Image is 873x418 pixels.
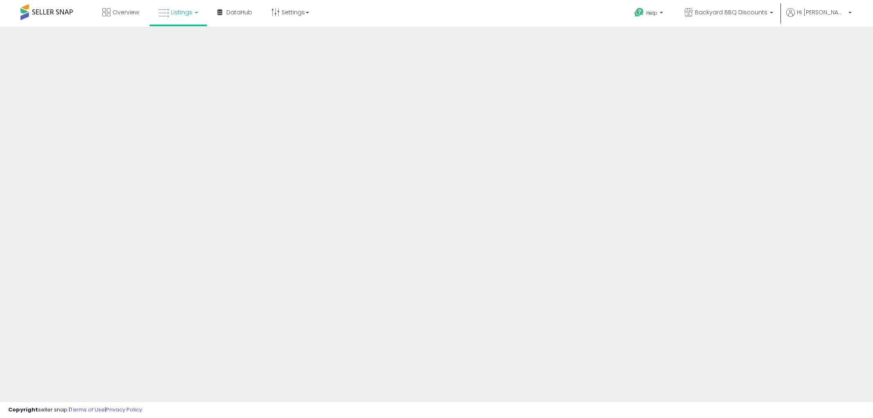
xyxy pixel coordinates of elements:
span: Help [646,9,657,16]
a: Help [628,1,671,27]
i: Get Help [634,7,644,18]
span: Backyard BBQ Discounts [695,8,767,16]
span: Hi [PERSON_NAME] [797,8,846,16]
span: Overview [113,8,139,16]
span: DataHub [226,8,252,16]
a: Hi [PERSON_NAME] [786,8,852,27]
span: Listings [171,8,192,16]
